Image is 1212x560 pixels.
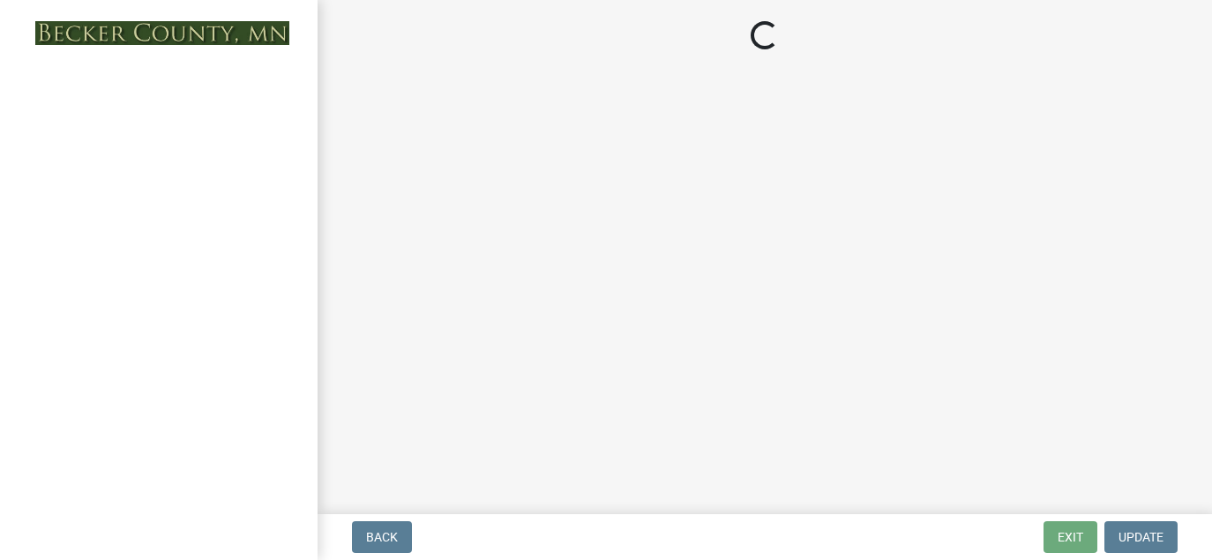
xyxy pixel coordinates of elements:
img: Becker County, Minnesota [35,21,289,45]
button: Update [1104,521,1178,553]
button: Exit [1044,521,1097,553]
button: Back [352,521,412,553]
span: Back [366,530,398,544]
span: Update [1118,530,1163,544]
